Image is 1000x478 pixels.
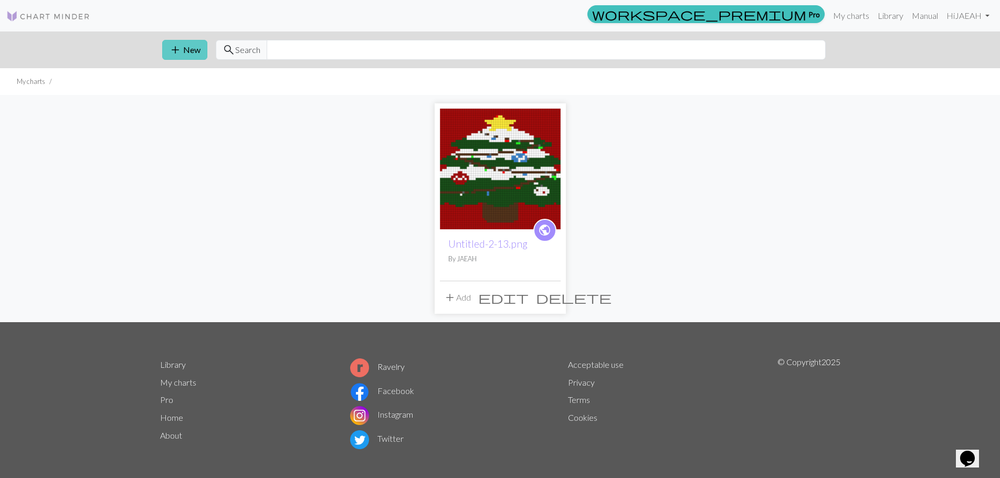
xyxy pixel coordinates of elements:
button: Delete [532,288,615,307]
a: My charts [829,5,873,26]
span: search [223,43,235,57]
a: Home [160,412,183,422]
a: Pro [587,5,825,23]
button: New [162,40,207,60]
a: Library [873,5,908,26]
a: Privacy [568,377,595,387]
i: public [538,220,551,241]
a: About [160,430,182,440]
img: Logo [6,10,90,23]
a: Untitled-2-13.png [448,238,528,250]
img: Twitter logo [350,430,369,449]
a: Ravelry [350,362,405,371]
a: HiJAEAH [942,5,994,26]
li: My charts [17,77,45,87]
span: edit [478,290,529,305]
a: Pro [160,395,173,405]
span: add [169,43,182,57]
button: Edit [475,288,532,307]
a: public [533,219,556,242]
img: Facebook logo [350,383,369,401]
a: Instagram [350,409,413,419]
a: Cookies [568,412,597,422]
span: workspace_premium [592,7,806,22]
button: Add [440,288,475,307]
a: Library [160,359,186,369]
p: © Copyright 2025 [777,356,840,451]
a: Twitter [350,433,404,443]
i: Edit [478,291,529,304]
a: Untitled-2-13.png [440,163,561,173]
img: Instagram logo [350,406,369,425]
span: Search [235,44,260,56]
span: add [444,290,456,305]
span: delete [536,290,612,305]
a: Facebook [350,386,414,396]
a: Manual [908,5,942,26]
span: public [538,222,551,238]
a: Terms [568,395,590,405]
a: My charts [160,377,196,387]
img: Ravelry logo [350,358,369,377]
a: Acceptable use [568,359,624,369]
img: Untitled-2-13.png [440,109,561,229]
iframe: chat widget [956,436,990,468]
p: By JAEAH [448,254,552,264]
